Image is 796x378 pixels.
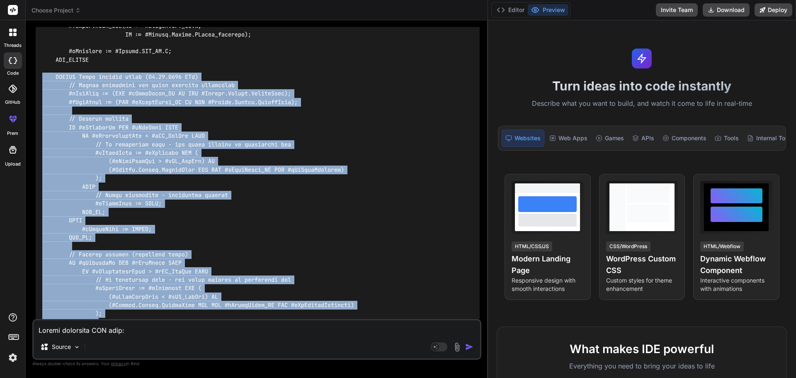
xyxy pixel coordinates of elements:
div: Tools [711,129,742,147]
p: Always double-check its answers. Your in Bind [32,360,481,368]
label: prem [7,130,18,137]
div: HTML/CSS/JS [512,241,552,251]
label: Upload [5,161,21,168]
span: Choose Project [32,6,81,15]
button: Download [703,3,750,17]
img: Pick Models [73,344,80,351]
div: CSS/WordPress [606,241,650,251]
p: Everything you need to bring your ideas to life [510,361,773,371]
p: Responsive design with smooth interactions [512,276,584,293]
div: Web Apps [546,129,591,147]
button: Preview [528,4,568,16]
div: Websites [502,129,544,147]
button: Deploy [755,3,792,17]
span: privacy [111,361,126,366]
p: Interactive components with animations [700,276,772,293]
h4: WordPress Custom CSS [606,253,678,276]
img: attachment [452,342,462,352]
div: Components [659,129,710,147]
button: Editor [493,4,528,16]
p: Describe what you want to build, and watch it come to life in real-time [493,98,791,109]
label: threads [4,42,22,49]
div: HTML/Webflow [700,241,744,251]
button: Invite Team [656,3,698,17]
p: Source [52,343,71,351]
label: code [7,70,19,77]
h1: Turn ideas into code instantly [493,78,791,93]
div: Games [592,129,627,147]
img: icon [465,343,473,351]
h4: Modern Landing Page [512,253,584,276]
h4: Dynamic Webflow Component [700,253,772,276]
h2: What makes IDE powerful [510,340,773,358]
label: GitHub [5,99,20,106]
p: Custom styles for theme enhancement [606,276,678,293]
img: settings [6,351,20,365]
div: APIs [629,129,658,147]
